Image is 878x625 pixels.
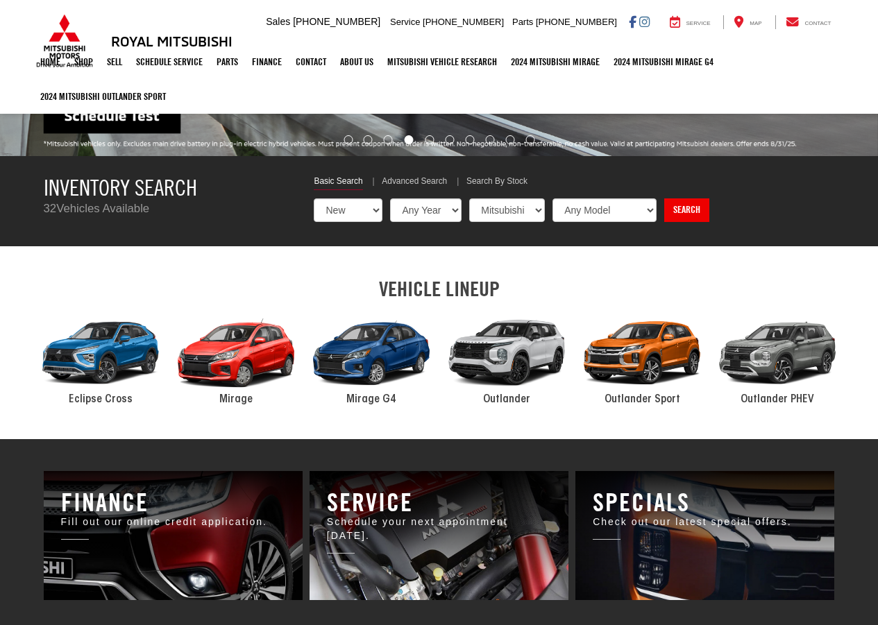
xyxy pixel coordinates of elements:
[723,15,772,29] a: Map
[33,44,67,79] a: Home
[423,17,504,27] span: [PHONE_NUMBER]
[327,488,551,516] h3: Service
[44,200,294,217] p: Vehicles Available
[33,277,845,300] h2: VEHICLE LINEUP
[346,394,396,405] span: Mirage G4
[382,175,447,189] a: Advanced Search
[314,175,362,190] a: Basic Search
[575,471,834,601] a: Royal Mitsubishi | Baton Rouge, LA Royal Mitsubishi | Baton Rouge, LA Royal Mitsubishi | Baton Ro...
[483,394,530,405] span: Outlander
[504,44,607,79] a: 2024 Mitsubishi Mirage
[304,307,439,407] a: 2024 Mitsubishi Mirage G4 Mirage G4
[69,394,133,405] span: Eclipse Cross
[485,135,494,144] li: Go to slide number 8.
[405,135,414,144] li: Go to slide number 4.
[390,198,462,222] select: Choose Year from the dropdown
[664,198,709,222] a: Search
[750,20,761,26] span: Map
[169,307,304,407] a: 2024 Mitsubishi Mirage Mirage
[33,307,169,407] a: 2024 Mitsubishi Eclipse Cross Eclipse Cross
[575,307,710,407] a: 2024 Mitsubishi Outlander Sport Outlander Sport
[129,44,210,79] a: Schedule Service: Opens in a new tab
[380,44,504,79] a: Mitsubishi Vehicle Research
[310,471,568,601] a: Royal Mitsubishi | Baton Rouge, LA Royal Mitsubishi | Baton Rouge, LA Royal Mitsubishi | Baton Ro...
[293,16,380,27] span: [PHONE_NUMBER]
[575,307,710,399] div: 2024 Mitsubishi Outlander Sport
[384,135,393,144] li: Go to slide number 3.
[266,16,290,27] span: Sales
[33,307,169,399] div: 2024 Mitsubishi Eclipse Cross
[61,515,285,529] p: Fill out our online credit application.
[344,135,353,144] li: Go to slide number 1.
[439,307,575,399] div: 2024 Mitsubishi Outlander
[466,175,527,189] a: Search By Stock
[314,198,382,222] select: Choose Vehicle Condition from the dropdown
[111,33,233,49] h3: Royal Mitsubishi
[710,307,845,399] div: 2024 Mitsubishi Outlander PHEV
[593,488,817,516] h3: Specials
[741,394,814,405] span: Outlander PHEV
[67,44,100,79] a: Shop
[210,44,245,79] a: Parts: Opens in a new tab
[44,471,303,601] a: Royal Mitsubishi | Baton Rouge, LA Royal Mitsubishi | Baton Rouge, LA Royal Mitsubishi | Baton Ro...
[465,135,474,144] li: Go to slide number 7.
[425,135,434,144] li: Go to slide number 5.
[100,44,129,79] a: Sell
[605,394,680,405] span: Outlander Sport
[33,79,173,114] a: 2024 Mitsubishi Outlander SPORT
[44,202,57,215] span: 32
[219,394,253,405] span: Mirage
[525,135,534,144] li: Go to slide number 10.
[593,515,817,529] p: Check out our latest special offers.
[304,307,439,399] div: 2024 Mitsubishi Mirage G4
[804,20,831,26] span: Contact
[44,175,294,200] h3: Inventory Search
[364,135,373,144] li: Go to slide number 2.
[552,198,657,222] select: Choose Model from the dropdown
[469,198,545,222] select: Choose Make from the dropdown
[607,44,720,79] a: 2024 Mitsubishi Mirage G4
[775,15,842,29] a: Contact
[512,17,533,27] span: Parts
[61,488,285,516] h3: Finance
[390,17,420,27] span: Service
[659,15,721,29] a: Service
[333,44,380,79] a: About Us
[639,16,650,27] a: Instagram: Click to visit our Instagram page
[33,14,96,68] img: Mitsubishi
[169,307,304,399] div: 2024 Mitsubishi Mirage
[327,515,551,543] p: Schedule your next appointment [DATE].
[505,135,514,144] li: Go to slide number 9.
[686,20,711,26] span: Service
[439,307,575,407] a: 2024 Mitsubishi Outlander Outlander
[536,17,617,27] span: [PHONE_NUMBER]
[245,44,289,79] a: Finance
[710,307,845,407] a: 2024 Mitsubishi Outlander PHEV Outlander PHEV
[629,16,636,27] a: Facebook: Click to visit our Facebook page
[445,135,454,144] li: Go to slide number 6.
[289,44,333,79] a: Contact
